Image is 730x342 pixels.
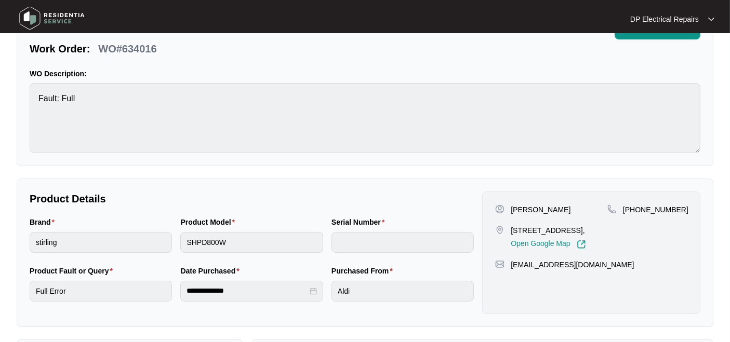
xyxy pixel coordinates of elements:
label: Product Model [180,217,239,227]
p: WO#634016 [98,42,156,56]
p: [PHONE_NUMBER] [623,204,688,215]
label: Serial Number [331,217,389,227]
label: Date Purchased [180,266,243,276]
img: user-pin [495,204,505,214]
p: Work Order: [30,42,90,56]
img: map-pin [495,259,505,269]
input: Product Fault or Query [30,281,172,302]
input: Brand [30,232,172,253]
p: WO Description: [30,69,700,79]
img: residentia service logo [16,3,88,34]
p: Product Details [30,191,474,206]
label: Product Fault or Query [30,266,117,276]
p: [PERSON_NAME] [511,204,570,215]
p: DP Electrical Repairs [630,14,699,24]
input: Serial Number [331,232,474,253]
p: [STREET_ADDRESS], [511,225,586,236]
img: dropdown arrow [708,17,714,22]
input: Product Model [180,232,323,253]
input: Date Purchased [187,285,307,296]
input: Purchased From [331,281,474,302]
img: map-pin [607,204,617,214]
img: map-pin [495,225,505,235]
label: Brand [30,217,59,227]
p: [EMAIL_ADDRESS][DOMAIN_NAME] [511,259,634,270]
a: Open Google Map [511,240,586,249]
img: Link-External [577,240,586,249]
textarea: Fault: Full [30,83,700,153]
label: Purchased From [331,266,397,276]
